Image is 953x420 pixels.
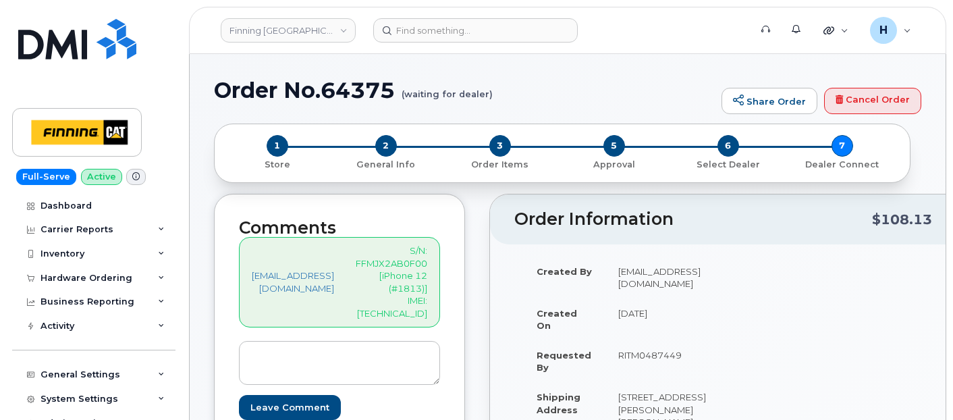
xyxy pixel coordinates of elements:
a: [EMAIL_ADDRESS][DOMAIN_NAME] [252,269,334,294]
a: 1 Store [225,157,329,171]
small: (waiting for dealer) [402,78,493,99]
a: 6 Select Dealer [671,157,785,171]
p: Store [231,159,323,171]
span: 2 [375,135,397,157]
h2: Comments [239,219,440,238]
h1: Order No.64375 [214,78,715,102]
input: Leave Comment [239,395,341,420]
p: S/N: FFMJX2AB0F00 [iPhone 12 (#1813)] IMEI: [TECHNICAL_ID] [356,244,427,319]
a: 2 General Info [329,157,443,171]
strong: Requested By [537,350,591,373]
span: 3 [489,135,511,157]
p: Select Dealer [676,159,780,171]
span: 6 [717,135,739,157]
td: [EMAIL_ADDRESS][DOMAIN_NAME] [606,257,718,298]
strong: Created By [537,266,592,277]
strong: Shipping Address [537,392,580,415]
span: 5 [603,135,625,157]
h2: Order Information [514,210,872,229]
p: General Info [334,159,437,171]
a: 5 Approval [557,157,671,171]
strong: Created On [537,308,577,332]
span: 1 [267,135,288,157]
td: RITM0487449 [606,340,718,382]
a: Share Order [721,88,817,115]
a: 3 Order Items [443,157,557,171]
div: $108.13 [872,207,932,232]
a: Cancel Order [824,88,921,115]
p: Order Items [448,159,551,171]
p: Approval [562,159,665,171]
td: [DATE] [606,298,718,340]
